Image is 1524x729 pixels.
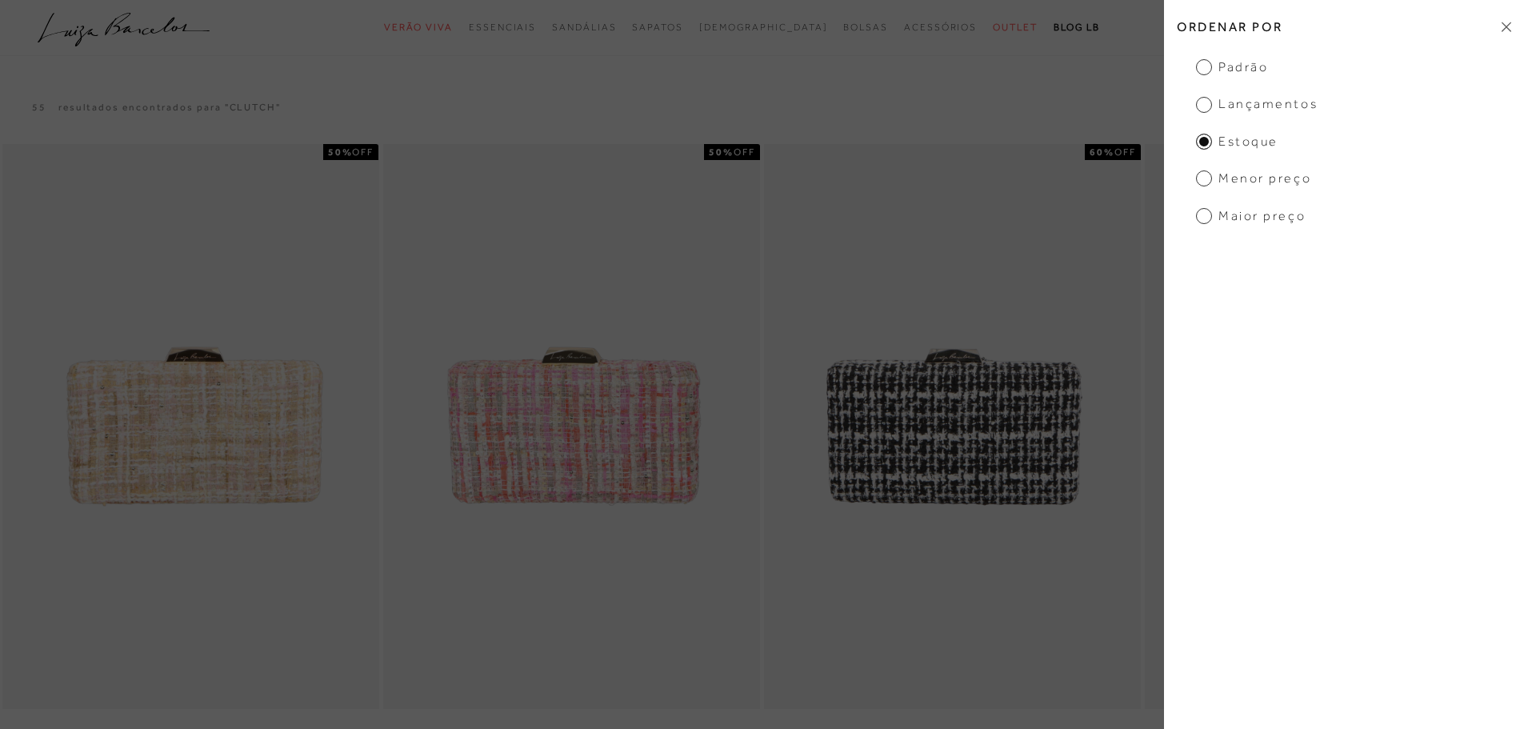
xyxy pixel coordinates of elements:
[4,146,378,707] img: CLUTCH TWEED NATA
[843,13,888,42] a: categoryNavScreenReaderText
[469,13,536,42] a: categoryNavScreenReaderText
[904,13,977,42] a: categoryNavScreenReaderText
[1054,13,1100,42] a: BLOG LB
[384,13,453,42] a: categoryNavScreenReaderText
[552,22,616,33] span: Sandálias
[843,22,888,33] span: Bolsas
[1054,22,1100,33] span: BLOG LB
[32,101,46,114] p: 55
[1196,58,1268,76] span: Padrão
[734,146,755,158] span: OFF
[1164,8,1524,46] h2: Ordenar por
[632,13,682,42] a: categoryNavScreenReaderText
[1146,146,1520,707] img: CLUTCH EM METALIZADO DOURADO
[1090,146,1114,158] strong: 60%
[384,22,453,33] span: Verão Viva
[1196,170,1311,187] span: Menor Preço
[469,22,536,33] span: Essenciais
[352,146,374,158] span: OFF
[385,146,758,707] img: CLUTCH TWEED ROSA
[993,13,1038,42] a: categoryNavScreenReaderText
[904,22,977,33] span: Acessórios
[709,146,734,158] strong: 50%
[1196,133,1278,150] span: Estoque
[1114,146,1136,158] span: OFF
[1196,207,1306,225] span: Maior Preço
[699,13,828,42] a: noSubCategoriesText
[766,146,1139,707] img: CLUTCH TWEED PRETO
[699,22,828,33] span: [DEMOGRAPHIC_DATA]
[993,22,1038,33] span: Outlet
[58,101,281,114] : resultados encontrados para "CLUTCH"
[552,13,616,42] a: categoryNavScreenReaderText
[632,22,682,33] span: Sapatos
[328,146,353,158] strong: 50%
[1196,95,1318,113] span: Lançamentos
